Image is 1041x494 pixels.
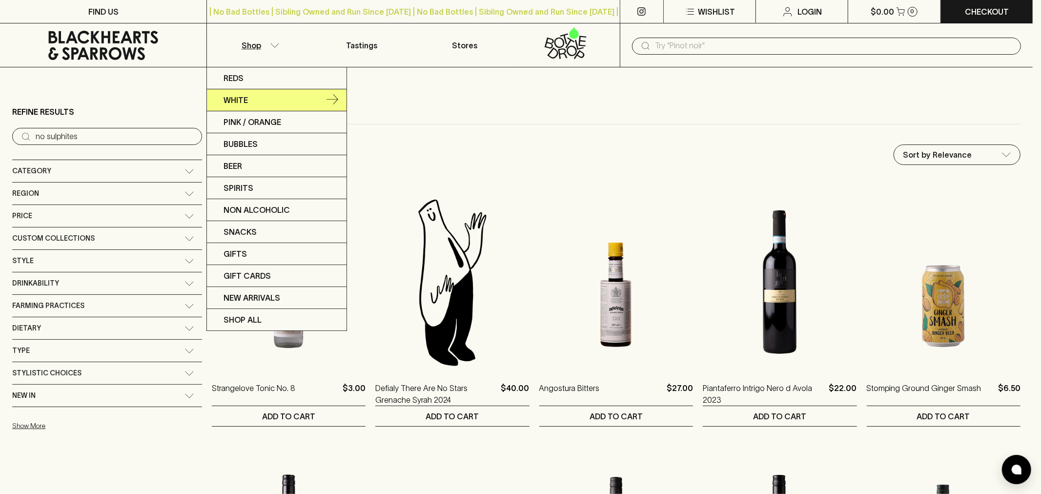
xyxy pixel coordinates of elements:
[207,221,347,243] a: Snacks
[207,177,347,199] a: Spirits
[207,133,347,155] a: Bubbles
[207,199,347,221] a: Non Alcoholic
[224,138,258,150] p: Bubbles
[207,309,347,330] a: SHOP ALL
[207,155,347,177] a: Beer
[224,94,248,106] p: White
[224,314,262,326] p: SHOP ALL
[207,243,347,265] a: Gifts
[224,270,271,282] p: Gift Cards
[207,265,347,287] a: Gift Cards
[224,160,242,172] p: Beer
[1012,465,1021,474] img: bubble-icon
[207,67,347,89] a: Reds
[224,292,280,304] p: New Arrivals
[207,89,347,111] a: White
[224,204,290,216] p: Non Alcoholic
[224,72,244,84] p: Reds
[224,226,257,238] p: Snacks
[224,116,281,128] p: Pink / Orange
[224,248,247,260] p: Gifts
[207,287,347,309] a: New Arrivals
[207,111,347,133] a: Pink / Orange
[224,182,253,194] p: Spirits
